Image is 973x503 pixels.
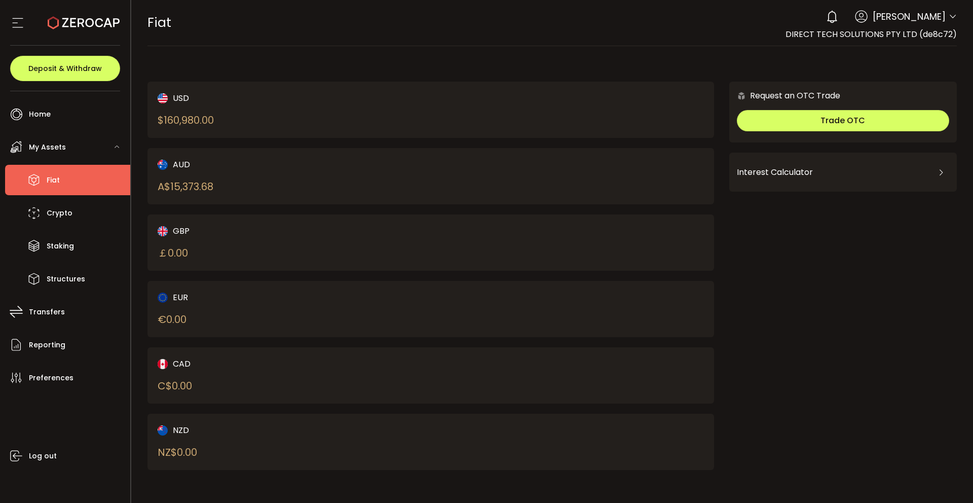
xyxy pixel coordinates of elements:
span: Reporting [29,338,65,352]
img: eur_portfolio.svg [158,293,168,303]
div: USD [158,92,403,104]
div: € 0.00 [158,312,186,327]
span: DIRECT TECH SOLUTIONS PTY LTD (de8c72) [785,28,957,40]
div: NZ$ 0.00 [158,445,197,460]
span: Preferences [29,371,73,385]
span: My Assets [29,140,66,155]
img: nzd_portfolio.svg [158,425,168,436]
div: Request an OTC Trade [729,89,840,102]
span: Home [29,107,51,122]
div: Interest Calculator [737,160,949,185]
span: Fiat [147,14,171,31]
img: 6nGpN7MZ9FLuBP83NiajKbTRY4UzlzQtBKtCrLLspmCkSvCZHBKvY3NxgQaT5JnOQREvtQ257bXeeSTueZfAPizblJ+Fe8JwA... [737,91,746,100]
span: Deposit & Withdraw [28,65,102,72]
img: usd_portfolio.svg [158,93,168,103]
span: Crypto [47,206,72,221]
div: C$ 0.00 [158,378,192,393]
div: ￡ 0.00 [158,245,188,261]
span: [PERSON_NAME] [873,10,946,23]
span: Transfers [29,305,65,319]
img: cad_portfolio.svg [158,359,168,369]
img: aud_portfolio.svg [158,160,168,170]
iframe: Chat Widget [922,454,973,503]
div: $ 160,980.00 [158,113,214,128]
span: Staking [47,239,74,254]
span: Trade OTC [820,115,865,126]
div: AUD [158,158,403,171]
img: gbp_portfolio.svg [158,226,168,236]
span: Log out [29,449,57,463]
div: GBP [158,225,403,237]
div: A$ 15,373.68 [158,179,213,194]
button: Deposit & Withdraw [10,56,120,81]
div: EUR [158,291,403,304]
span: Structures [47,272,85,286]
div: NZD [158,424,403,437]
span: Fiat [47,173,60,188]
button: Trade OTC [737,110,949,131]
div: CAD [158,357,403,370]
